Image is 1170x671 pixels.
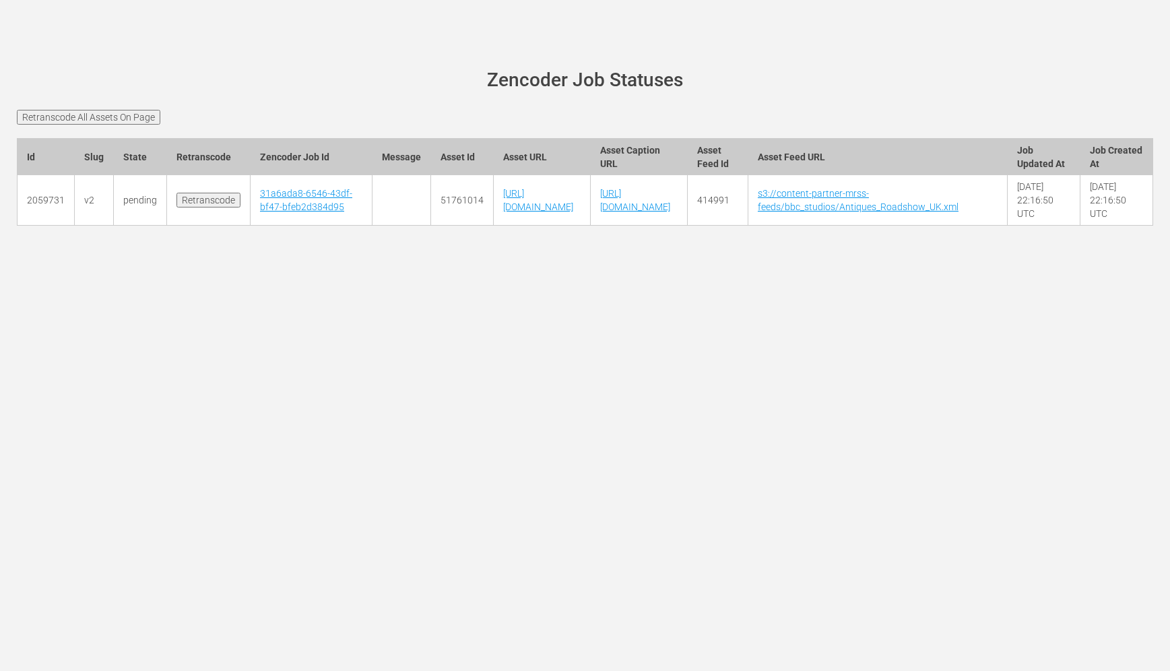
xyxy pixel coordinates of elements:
td: [DATE] 22:16:50 UTC [1080,175,1152,226]
th: Job Updated At [1008,138,1080,175]
td: [DATE] 22:16:50 UTC [1008,175,1080,226]
td: 51761014 [430,175,493,226]
a: [URL][DOMAIN_NAME] [600,188,670,212]
td: pending [114,175,167,226]
th: Asset Feed Id [687,138,748,175]
th: Retranscode [167,138,251,175]
th: Asset URL [493,138,590,175]
td: 2059731 [18,175,75,226]
h1: Zencoder Job Statuses [36,70,1134,91]
a: s3://content-partner-mrss-feeds/bbc_studios/Antiques_Roadshow_UK.xml [758,188,958,212]
th: Id [18,138,75,175]
td: v2 [75,175,114,226]
a: 31a6ada8-6546-43df-bf47-bfeb2d384d95 [260,188,352,212]
input: Retranscode [176,193,240,207]
th: Message [372,138,430,175]
th: Job Created At [1080,138,1152,175]
th: Asset Caption URL [590,138,687,175]
th: State [114,138,167,175]
th: Asset Feed URL [748,138,1007,175]
input: Retranscode All Assets On Page [17,110,160,125]
th: Asset Id [430,138,493,175]
th: Slug [75,138,114,175]
td: 414991 [687,175,748,226]
th: Zencoder Job Id [251,138,372,175]
a: [URL][DOMAIN_NAME] [503,188,573,212]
